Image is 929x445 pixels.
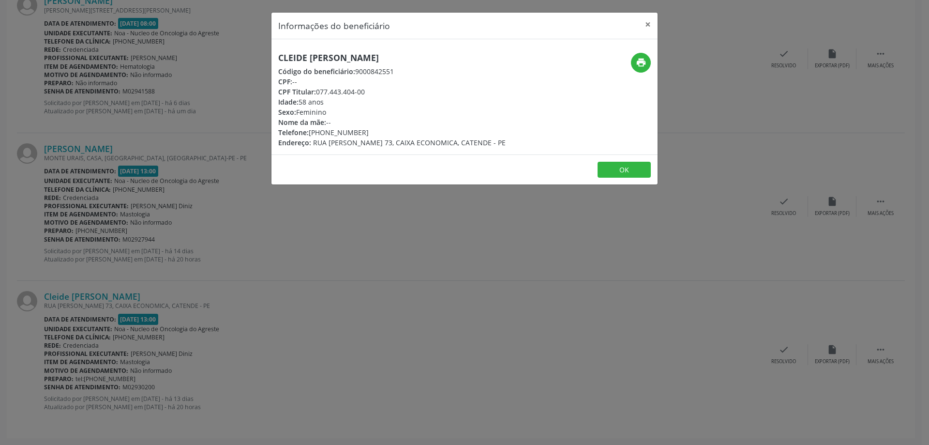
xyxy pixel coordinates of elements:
[278,107,296,117] span: Sexo:
[278,107,506,117] div: Feminino
[598,162,651,178] button: OK
[278,77,292,86] span: CPF:
[278,97,506,107] div: 58 anos
[636,57,646,68] i: print
[638,13,658,36] button: Close
[278,53,506,63] h5: Cleide [PERSON_NAME]
[278,117,506,127] div: --
[278,118,326,127] span: Nome da mãe:
[278,97,299,107] span: Idade:
[278,128,309,137] span: Telefone:
[631,53,651,73] button: print
[278,87,316,96] span: CPF Titular:
[278,138,311,147] span: Endereço:
[278,77,506,87] div: --
[278,127,506,138] div: [PHONE_NUMBER]
[278,67,355,76] span: Código do beneficiário:
[278,87,506,97] div: 077.443.404-00
[313,138,506,147] span: RUA [PERSON_NAME] 73, CAIXA ECONOMICA, CATENDE - PE
[278,19,390,32] h5: Informações do beneficiário
[278,66,506,77] div: 9000842551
